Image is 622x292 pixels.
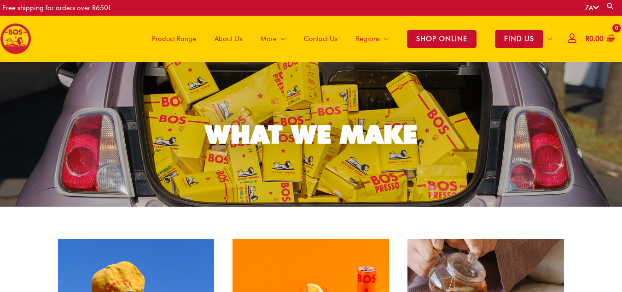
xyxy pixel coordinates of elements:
a: About Us [205,16,251,62]
a: SHOP ONLINE [398,16,486,62]
a: Regions [347,16,398,62]
a: View Shopping Cart, empty [584,29,615,49]
span: FIND US [495,30,543,48]
a: ZA [585,4,599,12]
span: More [261,25,277,53]
span: Contact Us [304,25,337,53]
span: Regions [356,25,380,53]
a: More [251,16,295,62]
span: Product Range [152,25,196,53]
a: Product Range [143,16,205,62]
a: Contact Us [295,16,347,62]
a: Search button [606,2,615,11]
bdi: 0.00 [586,35,604,43]
span: R [586,35,589,43]
span: SHOP ONLINE [407,30,477,48]
div: WHAT WE MAKE [205,122,417,147]
span: About Us [215,25,242,53]
nav: Site Navigation [136,16,561,62]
